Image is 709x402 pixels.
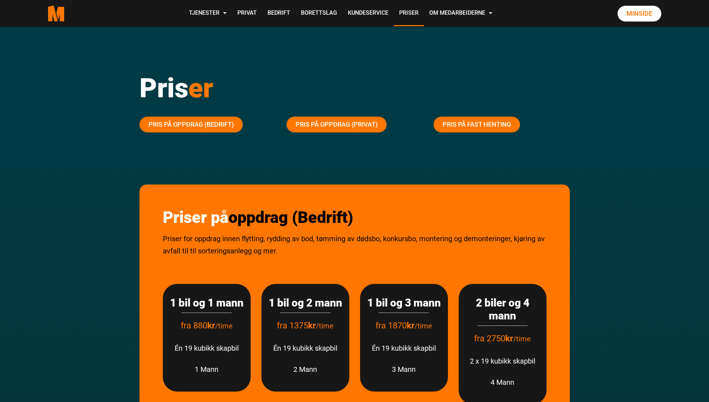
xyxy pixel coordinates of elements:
span: oppdrag (Bedrift) [228,208,353,227]
strong: kr [308,321,316,331]
span: /time [215,322,233,330]
span: Priser for oppdrag innen flytting, rydding av bod, tømming av dødsbo, konkursbo, montering og dem... [163,234,545,255]
h1: Pris [140,72,570,104]
strong: kr [207,321,215,331]
span: fra 1870 [375,321,415,331]
a: Pris på oppdrag (Bedrift) [140,117,243,132]
span: er [188,72,213,104]
p: Én 19 kubikk skapbil [269,342,342,354]
h3: 2 biler og 4 mann [466,296,539,322]
p: 1 Mann [170,363,244,375]
a: Pris på fast henting [434,117,520,132]
p: 2 Mann [269,363,342,375]
span: fra 880 [181,321,215,331]
p: 3 Mann [367,363,441,375]
a: Minside [618,6,661,22]
a: Bedrift [262,1,296,26]
span: /time [513,335,531,343]
a: Tjenester [184,1,232,26]
h3: 1 bil og 1 mann [170,296,244,309]
p: 2 x 19 kubikk skapbil [466,355,539,367]
strong: kr [505,333,513,343]
span: fra 2750 [474,333,513,343]
h3: 1 bil og 2 mann [269,296,342,309]
a: Borettslag [296,1,342,26]
a: Om Medarbeiderne [424,1,498,26]
a: Kundeservice [342,1,394,26]
a: Pris på oppdrag (Privat) [287,117,387,132]
span: /time [316,322,334,330]
a: Privat [232,1,262,26]
strong: kr [407,321,415,331]
h3: 1 bil og 3 mann [367,296,441,309]
h2: Priser på [163,208,547,227]
p: Én 19 kubikk skapbil [367,342,441,354]
p: 4 Mann [466,376,539,388]
span: fra 1375 [277,321,316,331]
p: Én 19 kubikk skapbil [170,342,244,354]
a: Priser [394,1,424,26]
span: /time [415,322,432,330]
